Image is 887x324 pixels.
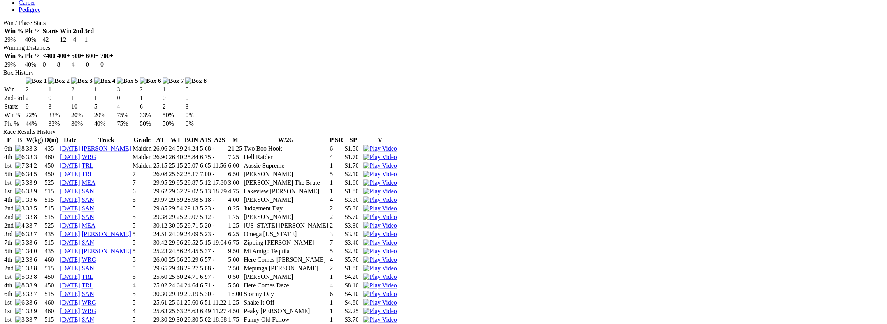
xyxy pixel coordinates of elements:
[344,179,362,187] td: $1.60
[94,86,116,93] td: 1
[60,196,80,203] a: [DATE]
[228,179,242,187] td: 3.00
[344,170,362,178] td: $2.10
[72,27,83,35] th: 2nd
[228,162,242,170] td: 6.00
[60,222,80,229] a: [DATE]
[243,145,328,152] td: Two Boo Hook
[57,52,70,60] th: 400+
[200,196,211,204] td: 5.18
[44,136,59,144] th: D(m)
[363,308,397,314] a: Watch Replay on Watchdog
[363,231,397,238] img: Play Video
[26,136,44,144] th: W(kg)
[212,153,227,161] td: -
[15,145,25,152] img: 8
[169,136,183,144] th: WT
[84,36,94,44] td: 1
[185,86,207,93] td: 0
[15,222,25,229] img: 4
[82,188,94,194] a: SAN
[48,103,70,110] td: 3
[86,52,99,60] th: 600+
[82,222,96,229] a: MEA
[363,162,397,169] img: Play Video
[82,308,96,314] a: WRG
[26,145,44,152] td: 33.3
[4,27,24,35] th: Win %
[200,136,211,144] th: A1S
[344,187,362,195] td: $1.80
[15,162,25,169] img: 7
[42,36,59,44] td: 42
[363,299,397,306] a: Watch Replay on Watchdog
[44,170,59,178] td: 450
[132,196,152,204] td: 5
[329,170,334,178] td: 5
[71,103,93,110] td: 10
[184,170,199,178] td: 25.17
[363,188,397,195] img: Play Video
[4,136,14,144] th: F
[363,282,397,289] img: Play Video
[363,291,397,298] img: Play Video
[86,61,99,68] td: 0
[116,120,139,128] td: 75%
[169,179,183,187] td: 29.95
[3,128,884,135] div: Race Results History
[82,196,94,203] a: SAN
[243,196,328,204] td: [PERSON_NAME]
[15,316,25,323] img: 3
[185,111,207,119] td: 0%
[15,239,25,246] img: 5
[344,196,362,204] td: $3.30
[153,170,168,178] td: 26.08
[140,77,161,84] img: Box 6
[228,196,242,204] td: 4.00
[132,170,152,178] td: 7
[153,196,168,204] td: 29.97
[60,239,80,246] a: [DATE]
[212,187,227,195] td: 18.79
[329,187,334,195] td: 1
[363,291,397,297] a: Watch Replay on Watchdog
[84,27,94,35] th: 3rd
[4,36,24,44] td: 29%
[184,136,199,144] th: BON
[4,145,14,152] td: 6th
[15,179,25,186] img: 5
[82,162,93,169] a: TRL
[71,86,93,93] td: 2
[25,111,47,119] td: 22%
[4,111,25,119] td: Win %
[132,179,152,187] td: 7
[15,308,25,315] img: 1
[363,205,397,212] img: Play Video
[329,179,334,187] td: 1
[4,170,14,178] td: 5th
[363,171,397,178] img: Play Video
[162,86,184,93] td: 1
[60,265,80,271] a: [DATE]
[71,111,93,119] td: 20%
[15,248,25,255] img: 1
[44,145,59,152] td: 435
[82,299,96,306] a: WRG
[132,162,152,170] td: Maiden
[212,136,227,144] th: A2S
[363,248,397,254] a: Watch Replay on Watchdog
[228,153,242,161] td: 7.25
[82,291,94,297] a: SAN
[4,86,25,93] td: Win
[163,77,184,84] img: Box 7
[132,187,152,195] td: 6
[139,120,162,128] td: 50%
[44,187,59,195] td: 515
[15,256,25,263] img: 2
[15,265,25,272] img: 1
[15,282,25,289] img: 8
[363,214,397,220] a: Watch Replay on Watchdog
[329,136,334,144] th: P
[26,162,44,170] td: 34.2
[25,120,47,128] td: 44%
